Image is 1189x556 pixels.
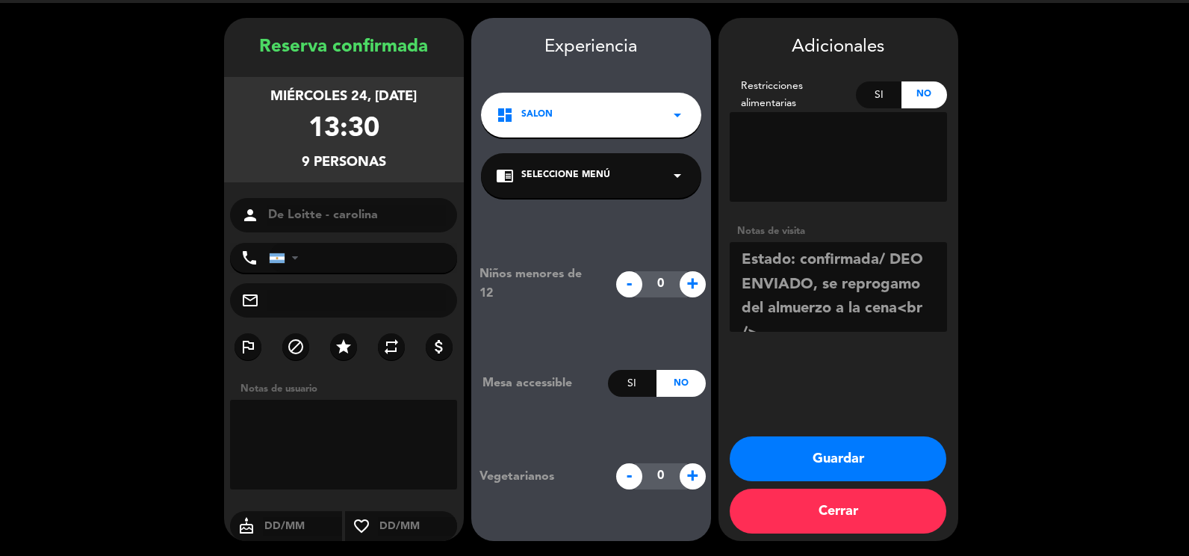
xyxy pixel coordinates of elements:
span: SALON [521,108,553,123]
div: 13:30 [308,108,379,152]
div: Notas de visita [730,223,947,239]
i: phone [240,249,258,267]
i: arrow_drop_down [668,106,686,124]
div: Argentina: +54 [270,244,304,272]
div: Mesa accessible [471,374,608,393]
div: No [656,370,705,397]
i: dashboard [496,106,514,124]
div: Restricciones alimentarias [730,78,857,112]
i: cake [230,517,263,535]
span: + [680,271,706,297]
button: Cerrar [730,489,946,534]
i: block [287,338,305,356]
i: mail_outline [241,291,259,309]
i: attach_money [430,338,448,356]
div: Vegetarianos [468,467,608,486]
input: DD/MM [378,517,458,536]
div: 9 personas [302,152,386,173]
div: miércoles 24, [DATE] [270,86,417,108]
span: + [680,463,706,489]
div: Notas de usuario [233,381,464,397]
div: Si [608,370,656,397]
span: - [616,463,642,489]
div: No [901,81,947,108]
span: - [616,271,642,297]
i: favorite_border [345,517,378,535]
input: DD/MM [263,517,343,536]
i: star [335,338,353,356]
i: person [241,206,259,224]
i: repeat [382,338,400,356]
div: Adicionales [730,33,947,62]
span: Seleccione Menú [521,168,610,183]
i: chrome_reader_mode [496,167,514,185]
i: arrow_drop_down [668,167,686,185]
i: outlined_flag [239,338,257,356]
div: Reserva confirmada [224,33,464,62]
div: Experiencia [471,33,711,62]
div: Niños menores de 12 [468,265,608,303]
div: Si [856,81,901,108]
button: Guardar [730,436,946,481]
